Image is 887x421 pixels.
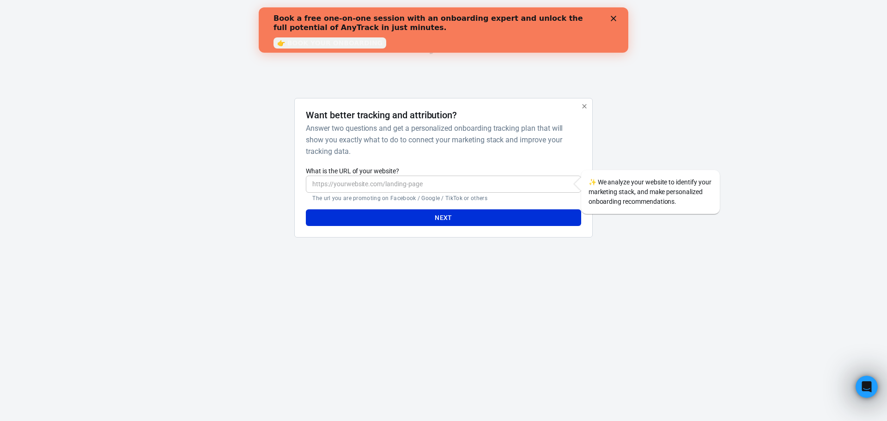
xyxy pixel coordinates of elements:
h6: Answer two questions and get a personalized onboarding tracking plan that will show you exactly w... [306,122,577,157]
label: What is the URL of your website? [306,166,581,176]
button: Next [306,209,581,226]
input: https://yourwebsite.com/landing-page [306,176,581,193]
iframe: Intercom live chat [856,376,878,398]
span: sparkles [589,178,596,186]
div: AnyTrack [213,37,674,54]
p: The url you are promoting on Facebook / Google / TikTok or others [312,195,574,202]
div: Close [352,8,361,14]
h4: Want better tracking and attribution? [306,110,457,121]
div: We analyze your website to identify your marketing stack, and make personalized onboarding recomm... [581,170,720,214]
iframe: Intercom live chat banner [259,7,628,53]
